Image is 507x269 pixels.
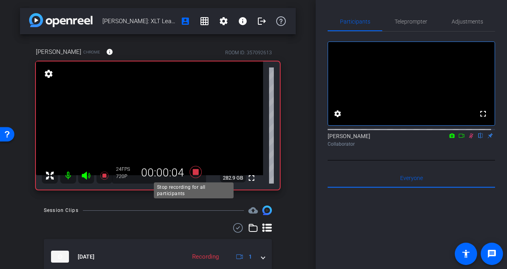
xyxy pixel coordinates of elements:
[154,182,234,198] div: Stop recording for all participants
[106,48,113,55] mat-icon: info
[476,132,485,139] mat-icon: flip
[395,19,427,24] span: Teleprompter
[44,206,79,214] div: Session Clips
[51,251,69,263] img: thumb-nail
[83,49,100,55] span: Chrome
[220,173,246,183] span: 282.9 GB
[116,166,136,172] div: 24
[29,13,92,27] img: app-logo
[461,249,471,259] mat-icon: accessibility
[238,16,248,26] mat-icon: info
[340,19,370,24] span: Participants
[225,49,272,56] div: ROOM ID: 357092613
[102,13,176,29] span: [PERSON_NAME]: XLT Learning Cohorts
[452,19,483,24] span: Adjustments
[257,16,267,26] mat-icon: logout
[43,69,54,79] mat-icon: settings
[219,16,228,26] mat-icon: settings
[181,16,190,26] mat-icon: account_box
[262,206,272,215] img: Session clips
[328,132,495,148] div: [PERSON_NAME]
[136,166,189,180] div: 00:00:04
[400,175,423,181] span: Everyone
[247,173,256,183] mat-icon: fullscreen
[188,252,223,261] div: Recording
[78,253,94,261] span: [DATE]
[487,249,497,259] mat-icon: message
[328,140,495,148] div: Collaborator
[333,109,342,119] mat-icon: settings
[36,47,81,56] span: [PERSON_NAME]
[478,109,488,119] mat-icon: fullscreen
[249,253,252,261] span: 1
[248,206,258,215] span: Destinations for your clips
[116,173,136,180] div: 720P
[200,16,209,26] mat-icon: grid_on
[122,166,130,172] span: FPS
[248,206,258,215] mat-icon: cloud_upload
